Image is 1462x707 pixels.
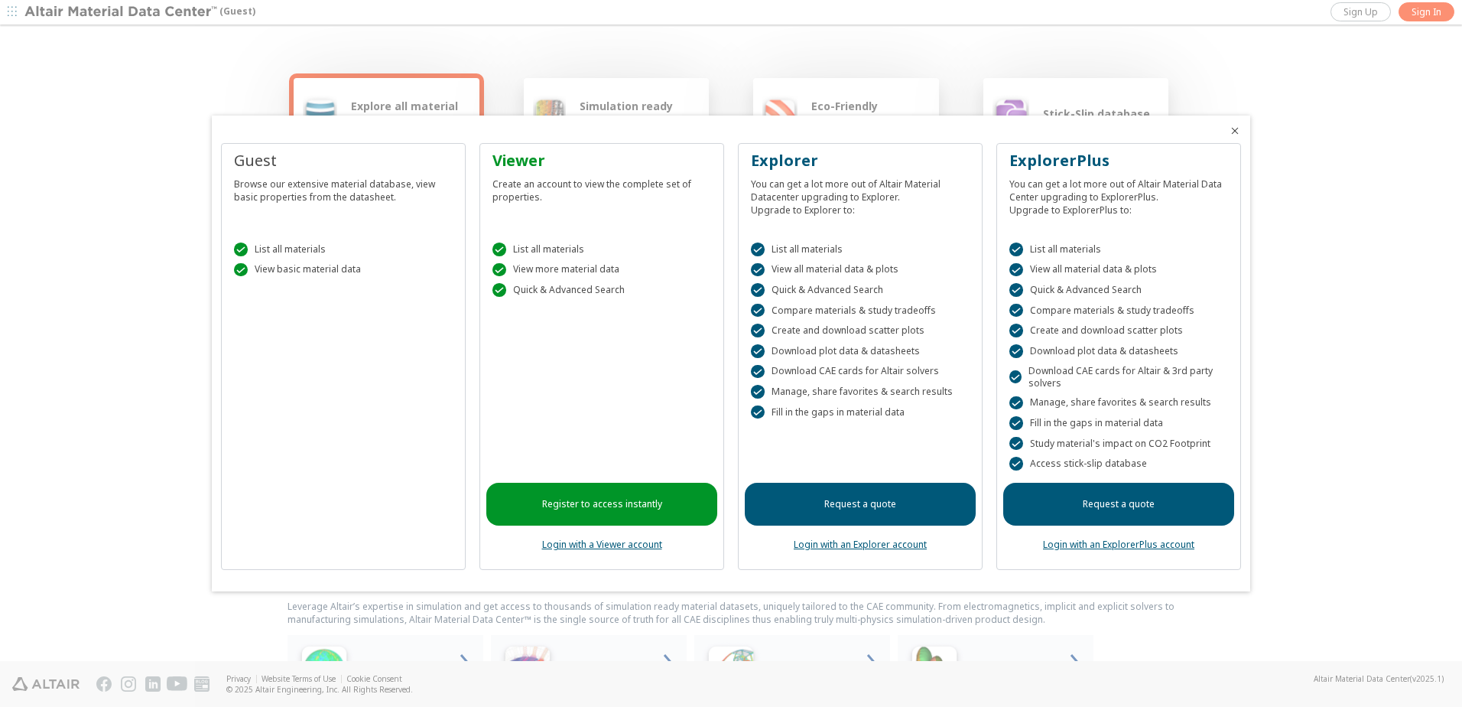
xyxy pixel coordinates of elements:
[751,406,970,419] div: Fill in the gaps in material data
[1009,396,1023,410] div: 
[751,243,765,256] div: 
[751,385,970,399] div: Manage, share favorites & search results
[1009,344,1228,358] div: Download plot data & datasheets
[1043,538,1194,551] a: Login with an ExplorerPlus account
[234,171,453,204] div: Browse our extensive material database, view basic properties from the datasheet.
[1009,283,1228,297] div: Quick & Advanced Search
[1009,344,1023,358] div: 
[492,171,711,204] div: Create an account to view the complete set of properties.
[751,344,970,358] div: Download plot data & datasheets
[1009,416,1228,430] div: Fill in the gaps in material data
[1009,304,1023,318] div: 
[751,365,765,379] div: 
[492,263,506,277] div: 
[751,304,970,318] div: Compare materials & study tradeoffs
[492,243,506,256] div: 
[1009,263,1023,277] div: 
[745,483,976,526] a: Request a quote
[234,243,453,256] div: List all materials
[751,304,765,318] div: 
[1009,457,1228,471] div: Access stick-slip database
[751,150,970,171] div: Explorer
[492,283,506,297] div: 
[751,344,765,358] div: 
[1009,243,1228,256] div: List all materials
[751,171,970,217] div: You can get a lot more out of Altair Material Datacenter upgrading to Explorer. Upgrade to Explor...
[751,406,765,419] div: 
[234,263,248,277] div: 
[486,483,717,526] a: Register to access instantly
[751,283,765,297] div: 
[751,263,765,277] div: 
[492,150,711,171] div: Viewer
[234,243,248,256] div: 
[1009,457,1023,471] div: 
[1009,283,1023,297] div: 
[1009,150,1228,171] div: ExplorerPlus
[1009,304,1228,318] div: Compare materials & study tradeoffs
[1009,437,1228,451] div: Study material's impact on CO2 Footprint
[751,365,970,379] div: Download CAE cards for Altair solvers
[1009,243,1023,256] div: 
[1229,125,1241,137] button: Close
[751,243,970,256] div: List all materials
[1009,171,1228,217] div: You can get a lot more out of Altair Material Data Center upgrading to ExplorerPlus. Upgrade to E...
[1009,365,1228,389] div: Download CAE cards for Altair & 3rd party solvers
[794,538,927,551] a: Login with an Explorer account
[1009,324,1228,337] div: Create and download scatter plots
[542,538,662,551] a: Login with a Viewer account
[1009,396,1228,410] div: Manage, share favorites & search results
[1003,483,1234,526] a: Request a quote
[492,283,711,297] div: Quick & Advanced Search
[1009,263,1228,277] div: View all material data & plots
[751,324,765,337] div: 
[1009,370,1022,384] div: 
[234,150,453,171] div: Guest
[751,385,765,399] div: 
[751,263,970,277] div: View all material data & plots
[751,283,970,297] div: Quick & Advanced Search
[751,324,970,337] div: Create and download scatter plots
[492,243,711,256] div: List all materials
[234,263,453,277] div: View basic material data
[1009,437,1023,451] div: 
[492,263,711,277] div: View more material data
[1009,324,1023,337] div: 
[1009,416,1023,430] div: 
